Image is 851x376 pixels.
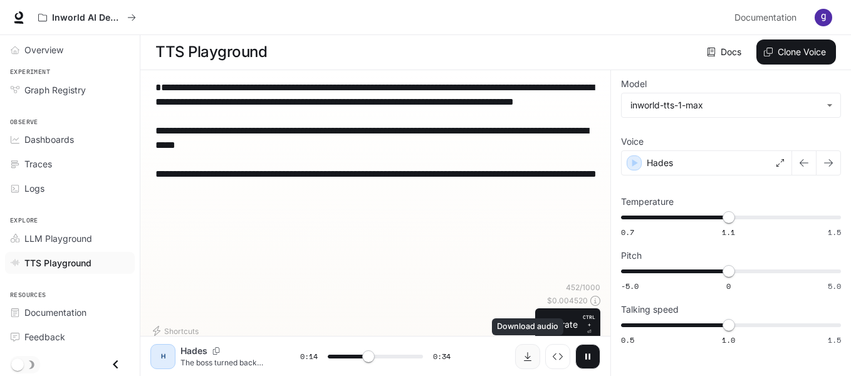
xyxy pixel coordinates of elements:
[33,5,142,30] button: All workspaces
[583,313,595,328] p: CTRL +
[52,13,122,23] p: Inworld AI Demos
[722,335,735,345] span: 1.0
[300,350,318,363] span: 0:14
[722,227,735,238] span: 1.1
[621,137,644,146] p: Voice
[811,5,836,30] button: User avatar
[207,347,225,355] button: Copy Voice ID
[433,350,451,363] span: 0:34
[815,9,832,26] img: User avatar
[24,182,44,195] span: Logs
[622,93,840,117] div: inworld-tts-1-max
[828,227,841,238] span: 1.5
[5,326,135,348] a: Feedback
[621,281,639,291] span: -5.0
[5,153,135,175] a: Traces
[704,39,746,65] a: Docs
[621,305,679,314] p: Talking speed
[545,344,570,369] button: Inspect
[647,157,673,169] p: Hades
[153,347,173,367] div: H
[621,251,642,260] p: Pitch
[547,295,588,306] p: $ 0.004520
[535,308,600,341] button: GenerateCTRL +⏎
[726,281,731,291] span: 0
[583,313,595,336] p: ⏎
[621,197,674,206] p: Temperature
[24,83,86,97] span: Graph Registry
[5,128,135,150] a: Dashboards
[24,256,91,269] span: TTS Playground
[621,227,634,238] span: 0.7
[24,133,74,146] span: Dashboards
[492,318,563,335] div: Download audio
[5,252,135,274] a: TTS Playground
[756,39,836,65] button: Clone Voice
[734,10,796,26] span: Documentation
[24,157,52,170] span: Traces
[5,39,135,61] a: Overview
[621,335,634,345] span: 0.5
[828,335,841,345] span: 1.5
[150,321,204,341] button: Shortcuts
[630,99,820,112] div: inworld-tts-1-max
[5,79,135,101] a: Graph Registry
[5,301,135,323] a: Documentation
[155,39,267,65] h1: TTS Playground
[515,344,540,369] button: Download audio
[24,306,86,319] span: Documentation
[180,345,207,357] p: Hades
[828,281,841,291] span: 5.0
[5,227,135,249] a: LLM Playground
[24,330,65,343] span: Feedback
[621,80,647,88] p: Model
[24,232,92,245] span: LLM Playground
[11,357,24,371] span: Dark mode toggle
[5,177,135,199] a: Logs
[729,5,806,30] a: Documentation
[180,357,270,368] p: The boss turned back toward the desk, fire in his eyes. “We don’t have time to debate. If the oth...
[24,43,63,56] span: Overview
